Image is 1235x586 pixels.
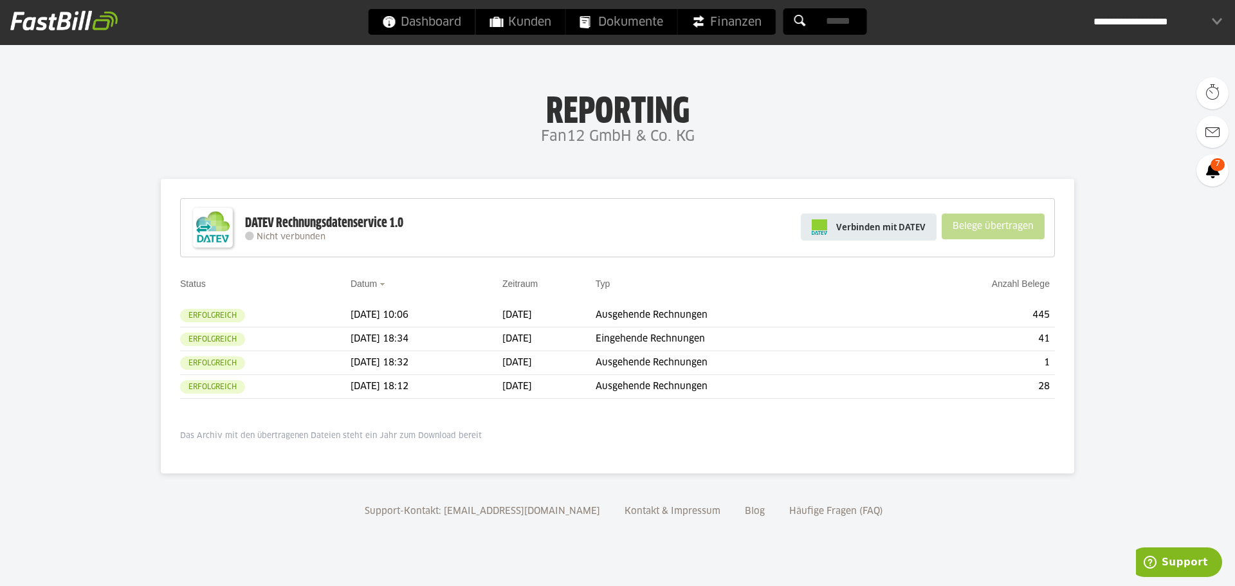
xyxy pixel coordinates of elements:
td: [DATE] [502,304,596,327]
td: Ausgehende Rechnungen [596,304,889,327]
img: DATEV-Datenservice Logo [187,202,239,253]
a: Kontakt & Impressum [620,507,725,516]
sl-badge: Erfolgreich [180,333,245,346]
sl-badge: Erfolgreich [180,380,245,394]
td: Ausgehende Rechnungen [596,375,889,399]
td: Ausgehende Rechnungen [596,351,889,375]
td: [DATE] [502,327,596,351]
span: Finanzen [692,9,762,35]
a: Häufige Fragen (FAQ) [785,507,888,516]
a: Dokumente [566,9,677,35]
sl-button: Belege übertragen [942,214,1045,239]
img: fastbill_logo_white.png [10,10,118,31]
a: Support-Kontakt: [EMAIL_ADDRESS][DOMAIN_NAME] [360,507,605,516]
a: Dashboard [369,9,475,35]
sl-badge: Erfolgreich [180,309,245,322]
img: pi-datev-logo-farbig-24.svg [812,219,827,235]
a: Verbinden mit DATEV [801,214,937,241]
td: 28 [889,375,1055,399]
a: Blog [740,507,769,516]
td: [DATE] [502,375,596,399]
td: [DATE] 18:12 [351,375,502,399]
td: Eingehende Rechnungen [596,327,889,351]
a: 7 [1196,154,1229,187]
div: DATEV Rechnungsdatenservice 1.0 [245,215,403,232]
td: 1 [889,351,1055,375]
a: Datum [351,279,377,289]
span: Dokumente [580,9,663,35]
a: Status [180,279,206,289]
td: [DATE] [502,351,596,375]
a: Kunden [476,9,565,35]
span: Dashboard [383,9,461,35]
a: Zeitraum [502,279,538,289]
span: Verbinden mit DATEV [836,221,926,233]
td: [DATE] 18:34 [351,327,502,351]
span: Kunden [490,9,551,35]
td: [DATE] 18:32 [351,351,502,375]
h1: Reporting [129,91,1106,124]
img: sort_desc.gif [380,283,388,286]
sl-badge: Erfolgreich [180,356,245,370]
span: Nicht verbunden [257,233,325,241]
a: Finanzen [678,9,776,35]
a: Typ [596,279,610,289]
iframe: Öffnet ein Widget, in dem Sie weitere Informationen finden [1136,547,1222,580]
p: Das Archiv mit den übertragenen Dateien steht ein Jahr zum Download bereit [180,431,1055,441]
td: 445 [889,304,1055,327]
td: [DATE] 10:06 [351,304,502,327]
span: 7 [1211,158,1225,171]
td: 41 [889,327,1055,351]
a: Anzahl Belege [992,279,1050,289]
